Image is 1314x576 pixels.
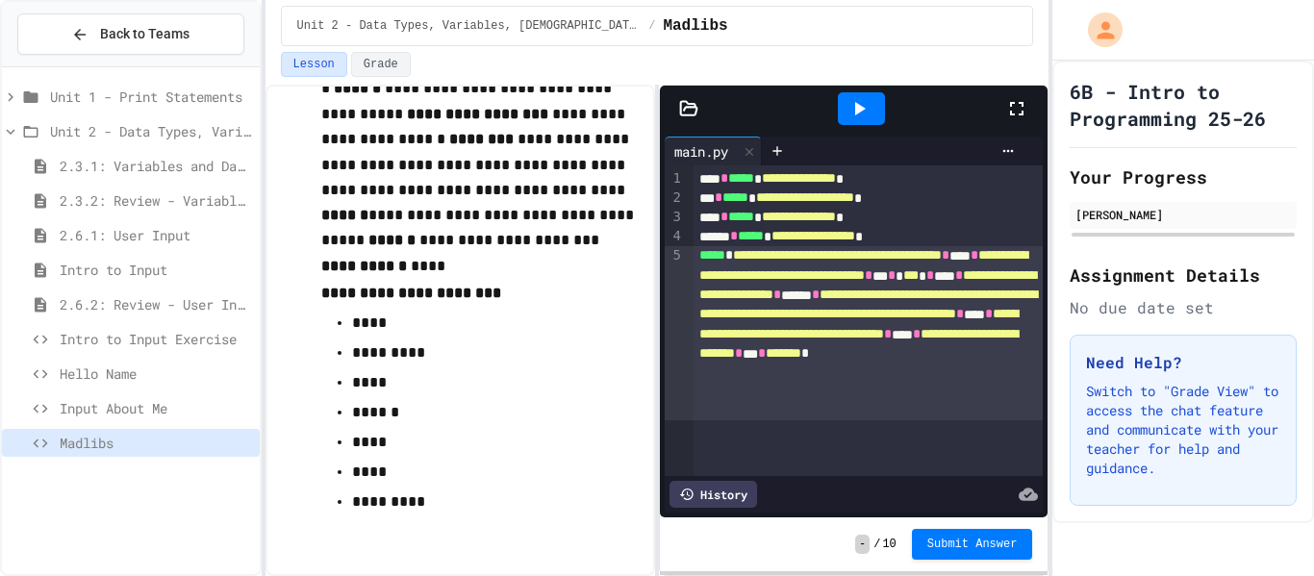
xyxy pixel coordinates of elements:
span: Madlibs [663,14,727,38]
div: 1 [665,169,684,188]
div: History [670,481,757,508]
button: Back to Teams [17,13,244,55]
button: Lesson [281,52,347,77]
span: 2.3.2: Review - Variables and Data Types [60,190,252,211]
span: 2.6.1: User Input [60,225,252,245]
button: Submit Answer [912,529,1033,560]
p: Switch to "Grade View" to access the chat feature and communicate with your teacher for help and ... [1086,382,1280,478]
span: Madlibs [60,433,252,453]
span: Unit 2 - Data Types, Variables, [DEMOGRAPHIC_DATA] [50,121,252,141]
span: Submit Answer [927,537,1018,552]
h1: 6B - Intro to Programming 25-26 [1070,78,1297,132]
div: 4 [665,227,684,246]
h2: Your Progress [1070,163,1297,190]
div: [PERSON_NAME] [1075,206,1291,223]
span: Hello Name [60,363,252,384]
div: main.py [665,137,762,165]
span: Intro to Input Exercise [60,329,252,349]
span: Unit 2 - Data Types, Variables, [DEMOGRAPHIC_DATA] [297,18,642,34]
div: To enrich screen reader interactions, please activate Accessibility in Grammarly extension settings [694,165,1043,476]
h3: Need Help? [1086,351,1280,374]
div: 5 [665,246,684,420]
span: / [873,537,880,552]
div: 2 [665,188,684,208]
div: My Account [1068,8,1127,52]
span: / [648,18,655,34]
h2: Assignment Details [1070,262,1297,288]
button: Grade [351,52,411,77]
div: 3 [665,208,684,227]
div: No due date set [1070,296,1297,319]
span: - [855,535,870,554]
span: 2.6.2: Review - User Input [60,294,252,314]
span: Input About Me [60,398,252,418]
span: Back to Teams [100,24,190,44]
div: main.py [665,141,738,162]
span: Unit 1 - Print Statements [50,87,252,107]
span: Intro to Input [60,260,252,280]
span: 2.3.1: Variables and Data Types [60,156,252,176]
span: 10 [882,537,896,552]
